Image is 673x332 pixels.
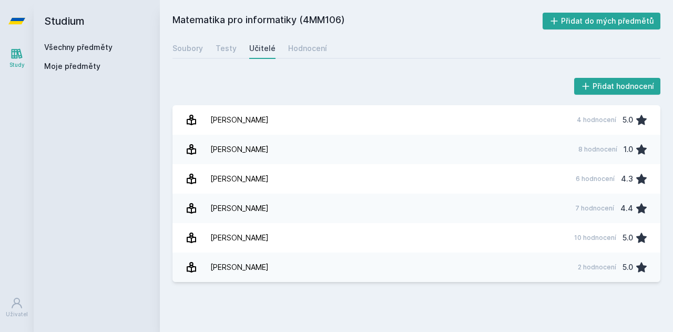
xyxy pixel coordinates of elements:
[6,310,28,318] div: Uživatel
[575,204,614,213] div: 7 hodnocení
[44,61,100,72] span: Moje předměty
[578,263,616,271] div: 2 hodnocení
[172,223,660,253] a: [PERSON_NAME] 10 hodnocení 5.0
[210,109,269,130] div: [PERSON_NAME]
[574,78,661,95] button: Přidat hodnocení
[577,116,616,124] div: 4 hodnocení
[172,164,660,194] a: [PERSON_NAME] 6 hodnocení 4.3
[623,257,633,278] div: 5.0
[624,139,633,160] div: 1.0
[172,105,660,135] a: [PERSON_NAME] 4 hodnocení 5.0
[172,43,203,54] div: Soubory
[216,43,237,54] div: Testy
[210,198,269,219] div: [PERSON_NAME]
[623,227,633,248] div: 5.0
[574,234,616,242] div: 10 hodnocení
[620,198,633,219] div: 4.4
[249,43,276,54] div: Učitelé
[621,168,633,189] div: 4.3
[210,227,269,248] div: [PERSON_NAME]
[44,43,113,52] a: Všechny předměty
[172,13,543,29] h2: Matematika pro informatiky (4MM106)
[216,38,237,59] a: Testy
[210,168,269,189] div: [PERSON_NAME]
[543,13,661,29] button: Přidat do mých předmětů
[2,291,32,324] a: Uživatel
[2,42,32,74] a: Study
[210,139,269,160] div: [PERSON_NAME]
[576,175,615,183] div: 6 hodnocení
[249,38,276,59] a: Učitelé
[172,38,203,59] a: Soubory
[623,109,633,130] div: 5.0
[288,43,327,54] div: Hodnocení
[172,253,660,282] a: [PERSON_NAME] 2 hodnocení 5.0
[288,38,327,59] a: Hodnocení
[210,257,269,278] div: [PERSON_NAME]
[172,135,660,164] a: [PERSON_NAME] 8 hodnocení 1.0
[9,61,25,69] div: Study
[578,145,617,154] div: 8 hodnocení
[172,194,660,223] a: [PERSON_NAME] 7 hodnocení 4.4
